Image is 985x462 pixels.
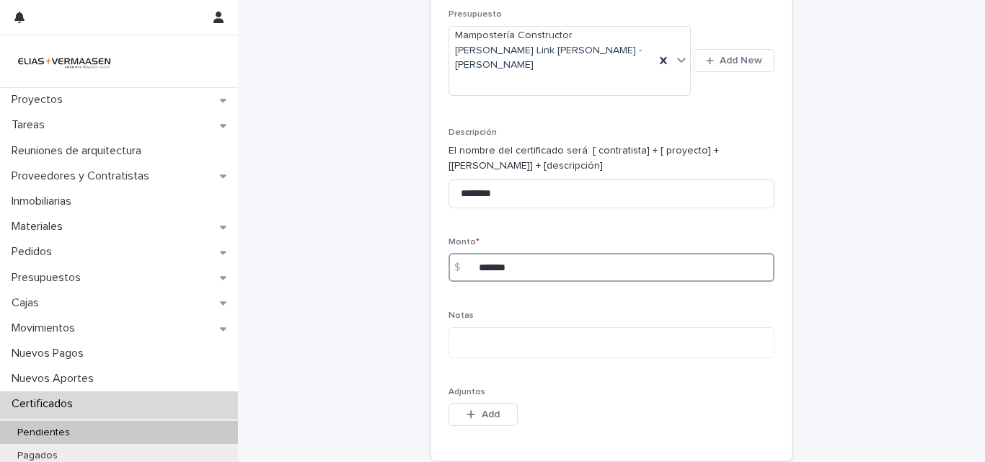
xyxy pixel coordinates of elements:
[6,427,81,439] p: Pendientes
[12,47,117,76] img: HMeL2XKrRby6DNq2BZlM
[694,49,774,72] button: Add New
[449,128,497,137] span: Descripción
[455,28,649,73] span: Mampostería Constructor [PERSON_NAME] Link [PERSON_NAME] - [PERSON_NAME]
[720,55,762,66] span: Add New
[6,245,63,259] p: Pedidos
[6,347,95,360] p: Nuevos Pagos
[449,388,485,396] span: Adjuntos
[449,311,474,320] span: Notas
[6,372,105,386] p: Nuevos Aportes
[449,143,774,174] p: El nombre del certificado será: [ contratista] + [ proyecto] + [[PERSON_NAME]] + [descripción]
[6,220,74,234] p: Materiales
[6,195,83,208] p: Inmobiliarias
[449,238,480,246] span: Monto
[6,93,74,107] p: Proyectos
[449,403,518,426] button: Add
[6,450,69,462] p: Pagados
[6,169,161,183] p: Proveedores y Contratistas
[6,321,87,335] p: Movimientos
[6,118,56,132] p: Tareas
[6,144,153,158] p: Reuniones de arquitectura
[449,10,502,19] span: Presupuesto
[449,253,477,282] div: $
[482,409,500,419] span: Add
[6,397,84,411] p: Certificados
[6,296,50,310] p: Cajas
[6,271,92,285] p: Presupuestos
